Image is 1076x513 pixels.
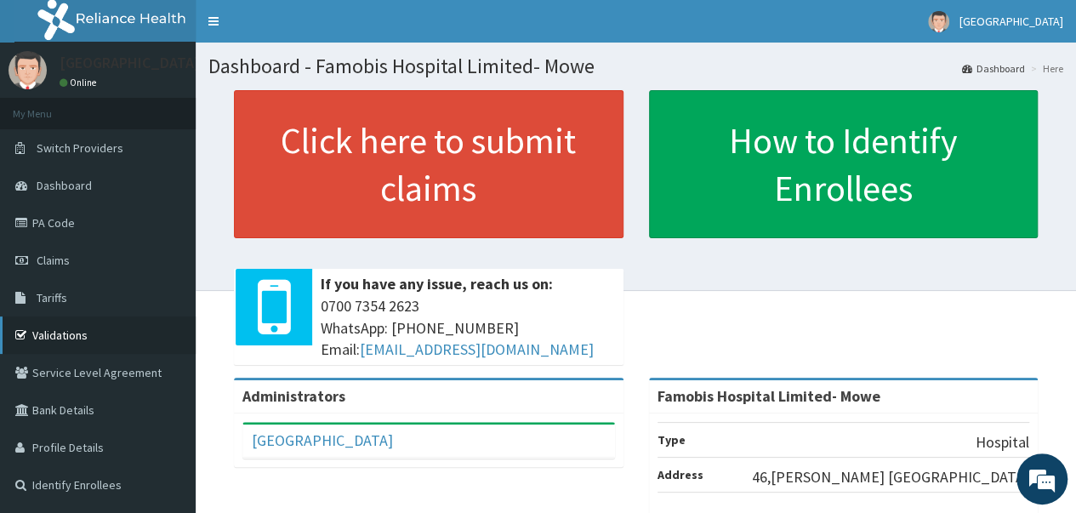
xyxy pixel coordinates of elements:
[242,386,345,406] b: Administrators
[752,466,1029,488] p: 46,[PERSON_NAME] [GEOGRAPHIC_DATA]
[649,90,1039,238] a: How to Identify Enrollees
[1027,61,1063,76] li: Here
[9,51,47,89] img: User Image
[37,253,70,268] span: Claims
[959,14,1063,29] span: [GEOGRAPHIC_DATA]
[321,295,615,361] span: 0700 7354 2623 WhatsApp: [PHONE_NUMBER] Email:
[234,90,623,238] a: Click here to submit claims
[321,274,553,294] b: If you have any issue, reach us on:
[60,55,200,71] p: [GEOGRAPHIC_DATA]
[962,61,1025,76] a: Dashboard
[658,386,880,406] strong: Famobis Hospital Limited- Mowe
[976,431,1029,453] p: Hospital
[60,77,100,88] a: Online
[928,11,949,32] img: User Image
[208,55,1063,77] h1: Dashboard - Famobis Hospital Limited- Mowe
[360,339,594,359] a: [EMAIL_ADDRESS][DOMAIN_NAME]
[37,178,92,193] span: Dashboard
[658,467,703,482] b: Address
[252,430,393,450] a: [GEOGRAPHIC_DATA]
[658,432,686,447] b: Type
[37,290,67,305] span: Tariffs
[37,140,123,156] span: Switch Providers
